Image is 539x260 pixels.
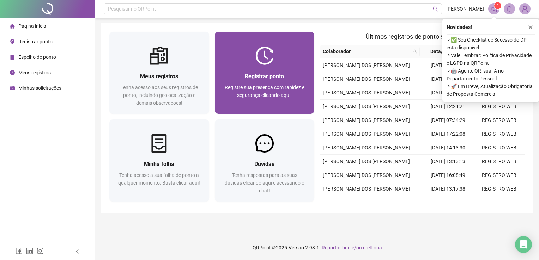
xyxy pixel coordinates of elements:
td: [DATE] 17:22:08 [423,127,474,141]
span: environment [10,39,15,44]
sup: 1 [494,2,501,9]
span: [PERSON_NAME] [446,5,484,13]
span: Meus registros [140,73,178,80]
span: file [10,55,15,60]
span: linkedin [26,247,33,254]
span: [PERSON_NAME] DOS [PERSON_NAME] [323,117,410,123]
td: [DATE] 17:09:44 [423,72,474,86]
span: [PERSON_NAME] DOS [PERSON_NAME] [323,104,410,109]
td: REGISTRO WEB [474,100,525,113]
td: [DATE] 12:21:21 [423,100,474,113]
span: Tenha acesso aos seus registros de ponto, incluindo geolocalização e demais observações! [121,85,198,106]
a: Registrar pontoRegistre sua presença com rapidez e segurança clicando aqui! [215,32,315,114]
span: bell [506,6,513,12]
span: left [75,249,80,254]
td: REGISTRO WEB [474,141,525,155]
span: [PERSON_NAME] DOS [PERSON_NAME] [323,90,410,95]
td: [DATE] 14:13:30 [423,141,474,155]
td: REGISTRO WEB [474,168,525,182]
span: Data/Hora [423,48,461,55]
span: notification [491,6,497,12]
span: ⚬ Vale Lembrar: Política de Privacidade e LGPD na QRPoint [447,51,535,67]
span: Registrar ponto [245,73,284,80]
span: Página inicial [18,23,47,29]
td: [DATE] 13:17:38 [423,182,474,196]
span: Colaborador [323,48,410,55]
span: home [10,24,15,29]
span: [PERSON_NAME] DOS [PERSON_NAME] [323,76,410,82]
td: REGISTRO WEB [474,196,525,210]
span: Meus registros [18,70,51,75]
span: Dúvidas [254,161,274,167]
a: DúvidasTenha respostas para as suas dúvidas clicando aqui e acessando o chat! [215,119,315,202]
td: [DATE] 13:19:15 [423,86,474,100]
span: Registrar ponto [18,39,53,44]
span: clock-circle [10,70,15,75]
span: facebook [16,247,23,254]
span: Novidades ! [447,23,472,31]
span: Minha folha [144,161,174,167]
span: ⚬ ✅ Seu Checklist de Sucesso do DP está disponível [447,36,535,51]
span: Registre sua presença com rapidez e segurança clicando aqui! [225,85,304,98]
span: [PERSON_NAME] DOS [PERSON_NAME] [323,62,410,68]
span: [PERSON_NAME] DOS [PERSON_NAME] [323,172,410,178]
td: [DATE] 13:13:13 [423,155,474,168]
span: search [413,49,417,54]
span: search [411,46,418,57]
td: [DATE] 16:08:49 [423,168,474,182]
span: Reportar bug e/ou melhoria [322,245,382,250]
span: 1 [497,3,499,8]
span: [PERSON_NAME] DOS [PERSON_NAME] [323,145,410,150]
a: Meus registrosTenha acesso aos seus registros de ponto, incluindo geolocalização e demais observa... [109,32,209,114]
span: search [433,6,438,12]
span: [PERSON_NAME] DOS [PERSON_NAME] [323,159,410,164]
td: REGISTRO WEB [474,113,525,127]
div: Open Intercom Messenger [515,236,532,253]
span: Espelho de ponto [18,54,56,60]
span: instagram [37,247,44,254]
span: Tenha respostas para as suas dúvidas clicando aqui e acessando o chat! [225,172,304,193]
td: [DATE] 12:27:53 [423,196,474,210]
span: [PERSON_NAME] DOS [PERSON_NAME] [323,131,410,137]
a: Minha folhaTenha acesso a sua folha de ponto a qualquer momento. Basta clicar aqui! [109,119,209,202]
span: Versão [289,245,304,250]
span: ⚬ 🚀 Em Breve, Atualização Obrigatória de Proposta Comercial [447,82,535,98]
img: 86367 [520,4,530,14]
span: schedule [10,86,15,91]
td: REGISTRO WEB [474,127,525,141]
span: close [528,25,533,30]
td: REGISTRO WEB [474,155,525,168]
th: Data/Hora [420,45,470,58]
span: Tenha acesso a sua folha de ponto a qualquer momento. Basta clicar aqui! [118,172,200,186]
td: [DATE] 07:30:00 [423,58,474,72]
td: [DATE] 07:34:29 [423,113,474,127]
td: REGISTRO WEB [474,182,525,196]
span: [PERSON_NAME] DOS [PERSON_NAME] [323,186,410,192]
span: Últimos registros de ponto sincronizados [365,33,479,40]
span: ⚬ 🤖 Agente QR: sua IA no Departamento Pessoal [447,67,535,82]
footer: QRPoint © 2025 - 2.93.1 - [95,235,539,260]
span: Minhas solicitações [18,85,61,91]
